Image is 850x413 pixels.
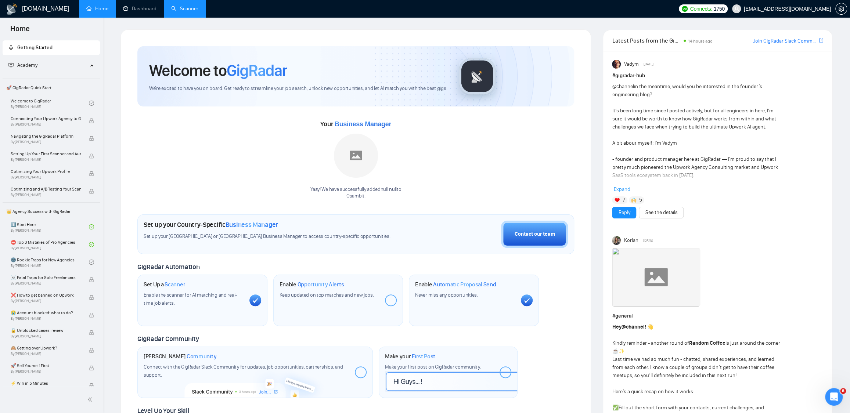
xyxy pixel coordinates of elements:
h1: Set Up a [144,281,185,288]
span: double-left [87,396,95,403]
a: export [819,37,823,44]
span: By [PERSON_NAME] [11,193,81,197]
button: setting [835,3,847,15]
span: check-circle [89,260,94,265]
li: Getting Started [3,40,100,55]
span: rocket [8,45,14,50]
span: lock [89,295,94,300]
span: lock [89,312,94,318]
span: By [PERSON_NAME] [11,157,81,162]
a: 1️⃣ Start HereBy[PERSON_NAME] [11,219,89,235]
p: Osambit . [310,193,401,200]
span: export [819,37,823,43]
span: Vadym [624,60,639,68]
a: ⛔ Top 3 Mistakes of Pro AgenciesBy[PERSON_NAME] [11,236,89,253]
span: Setting Up Your First Scanner and Auto-Bidder [11,150,81,157]
span: ☠️ Fatal Traps for Solo Freelancers [11,274,81,281]
span: ⚡ Win in 5 Minutes [11,380,81,387]
span: Home [4,23,36,39]
span: GigRadar Community [137,335,199,343]
span: [DATE] [644,61,653,68]
span: [DATE] [643,237,653,244]
span: By [PERSON_NAME] [11,281,81,286]
div: in the meantime, would you be interested in the founder’s engineering blog? It’s been long time s... [612,83,781,252]
span: Academy [17,62,37,68]
a: setting [835,6,847,12]
button: Reply [612,207,636,218]
span: check-circle [89,224,94,229]
span: Latest Posts from the GigRadar Community [612,36,681,45]
strong: Random Coffee [689,340,725,346]
img: 🙌 [631,198,636,203]
span: By [PERSON_NAME] [11,334,81,338]
a: Join GigRadar Slack Community [753,37,817,45]
h1: Set up your Country-Specific [144,221,278,229]
span: lock [89,348,94,353]
h1: Welcome to [149,61,287,80]
span: 🚀 GigRadar Quick Start [3,80,99,95]
span: GigRadar Automation [137,263,199,271]
img: F09LD3HAHMJ-Coffee%20chat%20round%202.gif [612,248,700,307]
span: lock [89,118,94,123]
span: Make your first post on GigRadar community. [385,364,480,370]
h1: Make your [385,353,435,360]
span: check-circle [89,101,94,106]
span: ☕ [612,348,618,354]
img: Vadym [612,60,621,69]
span: 🔓 Unblocked cases: review [11,327,81,334]
span: 🙈 Getting over Upwork? [11,344,81,352]
span: Automatic Proposal Send [433,281,496,288]
span: Expand [613,186,630,192]
span: By [PERSON_NAME] [11,316,81,321]
h1: Enable [415,281,496,288]
img: gigradar-logo.png [459,58,496,95]
span: ✨ [618,348,624,354]
span: check-circle [89,242,94,247]
span: Connect with the GigRadar Slack Community for updates, job opportunities, partnerships, and support. [144,364,343,378]
img: slackcommunity-bg.png [185,364,325,398]
h1: Enable [280,281,344,288]
span: Business Manager [226,221,278,229]
span: We're excited to have you on board. Get ready to streamline your job search, unlock new opportuni... [149,85,447,92]
span: Getting Started [17,44,53,51]
span: 14 hours ago [688,39,713,44]
span: 7 [623,196,625,204]
h1: [PERSON_NAME] [144,353,216,360]
span: Academy [8,62,37,68]
span: Community [187,353,216,360]
a: Reply [618,209,630,217]
span: Scanner [165,281,185,288]
span: Set up your [GEOGRAPHIC_DATA] or [GEOGRAPHIC_DATA] Business Manager to access country-specific op... [144,233,398,240]
span: By [PERSON_NAME] [11,369,81,374]
h1: # gigradar-hub [612,72,823,80]
a: 🌚 Rookie Traps for New AgenciesBy[PERSON_NAME] [11,254,89,270]
strong: Hey ! [612,324,646,330]
div: Yaay! We have successfully added null null to [310,186,401,200]
span: @channel [621,324,644,330]
span: Navigating the GigRadar Platform [11,133,81,140]
span: lock [89,189,94,194]
a: searchScanner [171,6,198,12]
span: lock [89,277,94,282]
span: lock [89,383,94,388]
a: dashboardDashboard [123,6,156,12]
span: fund-projection-screen [8,62,14,68]
span: Connecting Your Upwork Agency to GigRadar [11,115,81,122]
span: Connects: [690,5,712,13]
span: 🚀 Sell Yourself First [11,362,81,369]
span: Your [320,120,391,128]
span: First Post [412,353,435,360]
img: ❤️ [615,198,620,203]
span: Enable the scanner for AI matching and real-time job alerts. [144,292,237,306]
span: lock [89,153,94,159]
span: lock [89,365,94,370]
span: By [PERSON_NAME] [11,299,81,303]
a: homeHome [86,6,108,12]
button: Contact our team [501,221,568,248]
a: Welcome to GigRadarBy[PERSON_NAME] [11,95,89,111]
span: By [PERSON_NAME] [11,175,81,180]
div: Contact our team [514,230,555,238]
span: Optimizing and A/B Testing Your Scanner for Better Results [11,185,81,193]
span: lock [89,330,94,335]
